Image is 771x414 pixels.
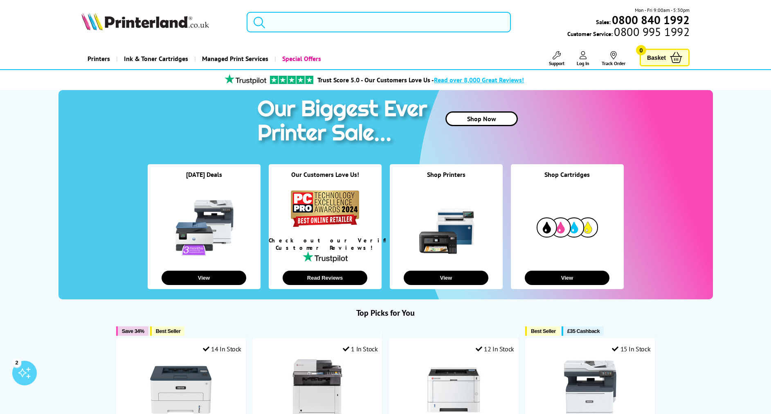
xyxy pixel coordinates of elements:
[525,271,609,285] button: View
[124,48,188,69] span: Ink & Toner Cartridges
[194,48,274,69] a: Managed Print Services
[404,271,488,285] button: View
[12,358,21,367] div: 2
[116,326,148,336] button: Save 34%
[611,16,690,24] a: 0800 840 1992
[343,345,378,353] div: 1 In Stock
[602,51,625,66] a: Track Order
[567,28,689,38] span: Customer Service:
[221,74,270,84] img: trustpilot rating
[247,12,511,32] input: Search product or brand
[647,52,666,63] span: Basket
[81,48,116,69] a: Printers
[635,6,690,14] span: Mon - Fri 9:00am - 5:30pm
[567,328,600,334] span: £35 Cashback
[156,328,181,334] span: Best Seller
[562,326,604,336] button: £35 Cashback
[636,45,646,55] span: 0
[390,170,503,189] div: Shop Printers
[162,271,246,285] button: View
[612,345,650,353] div: 15 In Stock
[270,76,313,84] img: trustpilot rating
[640,49,690,66] a: Basket 0
[269,170,382,189] div: Our Customers Love Us!
[116,48,194,69] a: Ink & Toner Cartridges
[283,271,367,285] button: Read Reviews
[81,12,209,30] img: Printerland Logo
[577,60,589,66] span: Log In
[531,328,556,334] span: Best Seller
[476,345,514,353] div: 12 In Stock
[274,48,327,69] a: Special Offers
[317,76,524,84] a: Trust Score 5.0 - Our Customers Love Us -Read over 8,000 Great Reviews!
[525,326,560,336] button: Best Seller
[577,51,589,66] a: Log In
[203,345,241,353] div: 14 In Stock
[596,18,611,26] span: Sales:
[434,76,524,84] span: Read over 8,000 Great Reviews!
[81,12,236,32] a: Printerland Logo
[612,12,690,27] b: 0800 840 1992
[148,170,261,189] div: [DATE] Deals
[613,28,689,36] span: 0800 995 1992
[122,328,144,334] span: Save 34%
[269,237,382,251] div: Check out our Verified Customer Reviews!
[253,90,436,154] img: printer sale
[549,60,564,66] span: Support
[150,326,185,336] button: Best Seller
[511,170,624,189] div: Shop Cartridges
[445,111,518,126] a: Shop Now
[549,51,564,66] a: Support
